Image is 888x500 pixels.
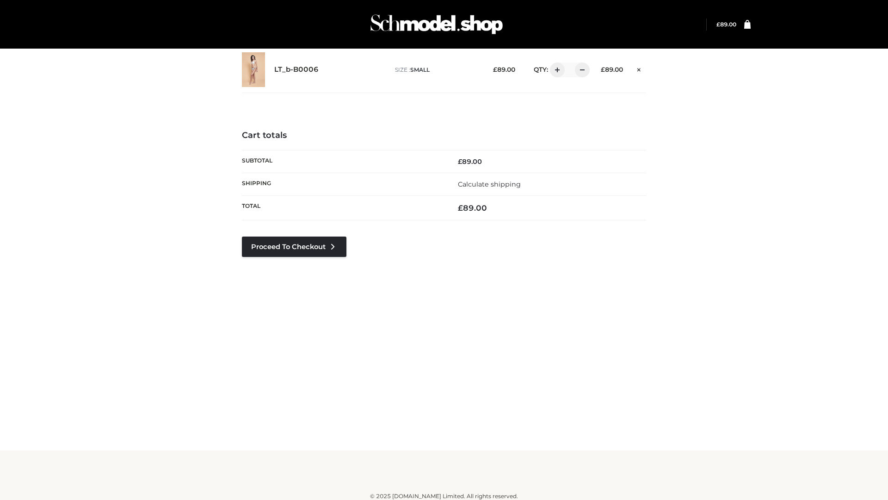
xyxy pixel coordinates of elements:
h4: Cart totals [242,131,646,141]
div: QTY: [524,62,586,77]
span: £ [458,157,462,166]
a: LT_b-B0006 [274,65,319,74]
span: £ [493,66,497,73]
a: Remove this item [632,62,646,75]
th: Shipping [242,173,444,195]
th: Subtotal [242,150,444,173]
a: Calculate shipping [458,180,521,188]
span: £ [601,66,605,73]
img: Schmodel Admin 964 [367,6,506,43]
span: £ [716,21,720,28]
th: Total [242,196,444,220]
bdi: 89.00 [716,21,736,28]
bdi: 89.00 [493,66,515,73]
bdi: 89.00 [458,203,487,212]
bdi: 89.00 [458,157,482,166]
span: £ [458,203,463,212]
bdi: 89.00 [601,66,623,73]
a: £89.00 [716,21,736,28]
p: size : [395,66,479,74]
span: SMALL [410,66,430,73]
a: Proceed to Checkout [242,237,346,257]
